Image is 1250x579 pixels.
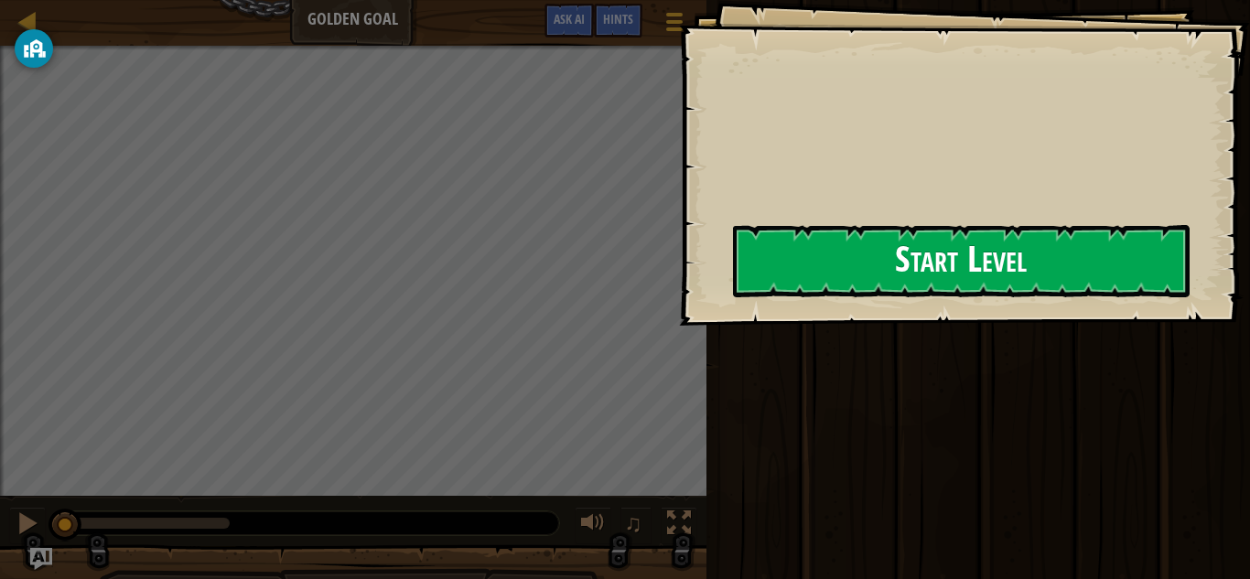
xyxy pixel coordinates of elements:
[15,29,53,68] button: GoGuardian Privacy Information
[9,507,46,544] button: Ctrl + P: Pause
[603,10,633,27] span: Hints
[624,509,642,537] span: ♫
[544,4,594,38] button: Ask AI
[733,225,1190,297] button: Start Level
[661,507,697,544] button: Toggle fullscreen
[30,548,52,570] button: Ask AI
[652,4,697,47] button: Show game menu
[554,10,585,27] span: Ask AI
[620,507,652,544] button: ♫
[575,507,611,544] button: Adjust volume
